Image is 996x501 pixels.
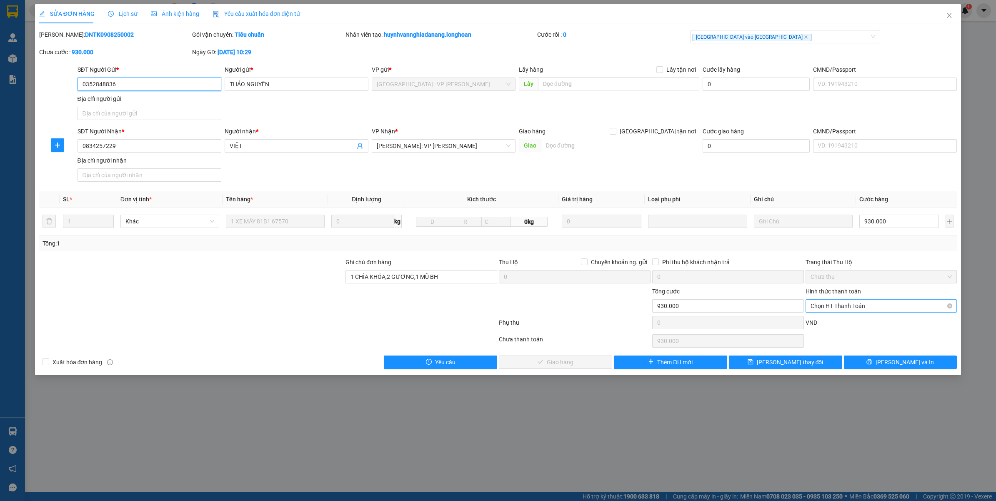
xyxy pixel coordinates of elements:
[39,11,45,17] span: edit
[151,11,157,17] span: picture
[78,94,221,103] div: Địa chỉ người gửi
[729,356,842,369] button: save[PERSON_NAME] thay đổi
[377,140,511,152] span: Hồ Chí Minh: VP Bình Thạnh
[467,196,496,203] span: Kích thước
[754,215,853,228] input: Ghi Chú
[51,138,64,152] button: plus
[703,78,810,91] input: Cước lấy hàng
[806,258,957,267] div: Trạng thái Thu Hộ
[519,128,546,135] span: Giao hàng
[435,358,455,367] span: Yêu cầu
[648,359,654,366] span: plus
[806,319,817,326] span: VND
[78,127,221,136] div: SĐT Người Nhận
[213,11,219,18] img: icon
[384,356,497,369] button: exclamation-circleYêu cầu
[192,48,344,57] div: Ngày GD:
[78,65,221,74] div: SĐT Người Gửi
[519,66,543,73] span: Lấy hàng
[616,127,699,136] span: [GEOGRAPHIC_DATA] tận nơi
[813,127,957,136] div: CMND/Passport
[703,128,744,135] label: Cước giao hàng
[519,77,538,90] span: Lấy
[844,356,957,369] button: printer[PERSON_NAME] và In
[657,358,693,367] span: Thêm ĐH mới
[811,271,952,283] span: Chưa thu
[757,358,823,367] span: [PERSON_NAME] thay đổi
[51,142,64,148] span: plus
[151,10,199,17] span: Ảnh kiện hàng
[372,128,395,135] span: VP Nhận
[108,11,114,17] span: clock-circle
[499,259,518,266] span: Thu Hộ
[811,300,952,312] span: Chọn HT Thanh Toán
[125,215,214,228] span: Khác
[946,215,953,228] button: plus
[218,49,251,55] b: [DATE] 10:29
[751,191,856,208] th: Ghi chú
[78,107,221,120] input: Địa chỉ của người gửi
[384,31,471,38] b: huynhvannghiadanang.longhoan
[537,30,689,39] div: Cước rồi :
[345,259,391,266] label: Ghi chú đơn hàng
[107,359,113,365] span: info-circle
[78,168,221,182] input: Địa chỉ của người nhận
[946,12,953,19] span: close
[235,31,264,38] b: Tiêu chuẩn
[562,196,593,203] span: Giá trị hàng
[43,215,56,228] button: delete
[43,239,384,248] div: Tổng: 1
[562,215,641,228] input: 0
[226,196,253,203] span: Tên hàng
[213,10,300,17] span: Yêu cầu xuất hóa đơn điện tử
[652,288,680,295] span: Tổng cước
[108,10,138,17] span: Lịch sử
[377,78,511,90] span: Đà Nẵng : VP Thanh Khê
[49,358,106,367] span: Xuất hóa đơn hàng
[120,196,152,203] span: Đơn vị tính
[876,358,934,367] span: [PERSON_NAME] và In
[345,270,497,283] input: Ghi chú đơn hàng
[499,356,612,369] button: checkGiao hàng
[225,127,368,136] div: Người nhận
[72,49,93,55] b: 930.000
[357,143,363,149] span: user-add
[693,34,811,41] span: [GEOGRAPHIC_DATA] vào [GEOGRAPHIC_DATA]
[866,359,872,366] span: printer
[449,217,482,227] input: R
[372,65,516,74] div: VP gửi
[426,359,432,366] span: exclamation-circle
[225,65,368,74] div: Người gửi
[563,31,566,38] b: 0
[345,30,536,39] div: Nhân viên tạo:
[588,258,651,267] span: Chuyển khoản ng. gửi
[39,48,191,57] div: Chưa cước :
[813,65,957,74] div: CMND/Passport
[703,66,740,73] label: Cước lấy hàng
[947,303,952,308] span: close-circle
[645,191,750,208] th: Loại phụ phí
[659,258,733,267] span: Phí thu hộ khách nhận trả
[938,4,961,28] button: Close
[78,156,221,165] div: Địa chỉ người nhận
[614,356,727,369] button: plusThêm ĐH mới
[806,288,861,295] label: Hình thức thanh toán
[352,196,381,203] span: Định lượng
[63,196,70,203] span: SL
[859,196,888,203] span: Cước hàng
[498,335,651,349] div: Chưa thanh toán
[703,139,810,153] input: Cước giao hàng
[498,318,651,333] div: Phụ thu
[192,30,344,39] div: Gói vận chuyển:
[519,139,541,152] span: Giao
[85,31,134,38] b: DNTK0908250002
[416,217,449,227] input: D
[39,30,191,39] div: [PERSON_NAME]:
[39,10,95,17] span: SỬA ĐƠN HÀNG
[393,215,402,228] span: kg
[663,65,699,74] span: Lấy tận nơi
[541,139,699,152] input: Dọc đường
[748,359,753,366] span: save
[804,35,808,39] span: close
[226,215,325,228] input: VD: Bàn, Ghế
